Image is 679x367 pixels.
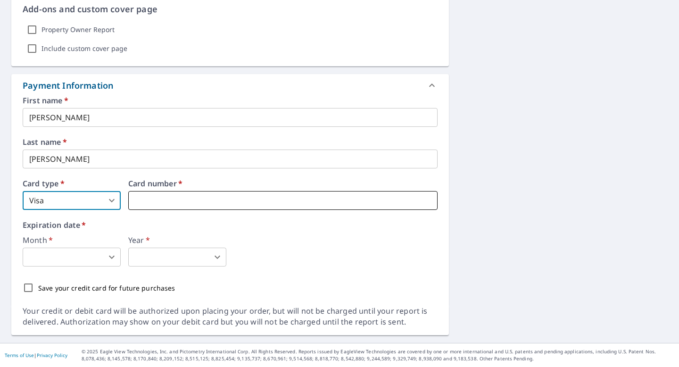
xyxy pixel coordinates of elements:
[128,180,438,187] label: Card number
[23,3,438,16] p: Add-ons and custom cover page
[23,79,117,92] div: Payment Information
[23,138,438,146] label: Last name
[11,74,449,97] div: Payment Information
[41,25,115,34] label: Property Owner Report
[5,352,34,359] a: Terms of Use
[23,191,121,210] div: Visa
[41,44,127,53] label: Include custom cover page
[37,352,67,359] a: Privacy Policy
[23,236,121,244] label: Month
[23,306,438,327] div: Your credit or debit card will be authorized upon placing your order, but will not be charged unt...
[23,248,121,267] div: ​
[128,236,226,244] label: Year
[38,283,175,293] p: Save your credit card for future purchases
[23,221,438,229] label: Expiration date
[128,248,226,267] div: ​
[82,348,674,362] p: © 2025 Eagle View Technologies, Inc. and Pictometry International Corp. All Rights Reserved. Repo...
[128,191,438,210] iframe: secure payment field
[23,97,438,104] label: First name
[23,180,121,187] label: Card type
[5,352,67,358] p: |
